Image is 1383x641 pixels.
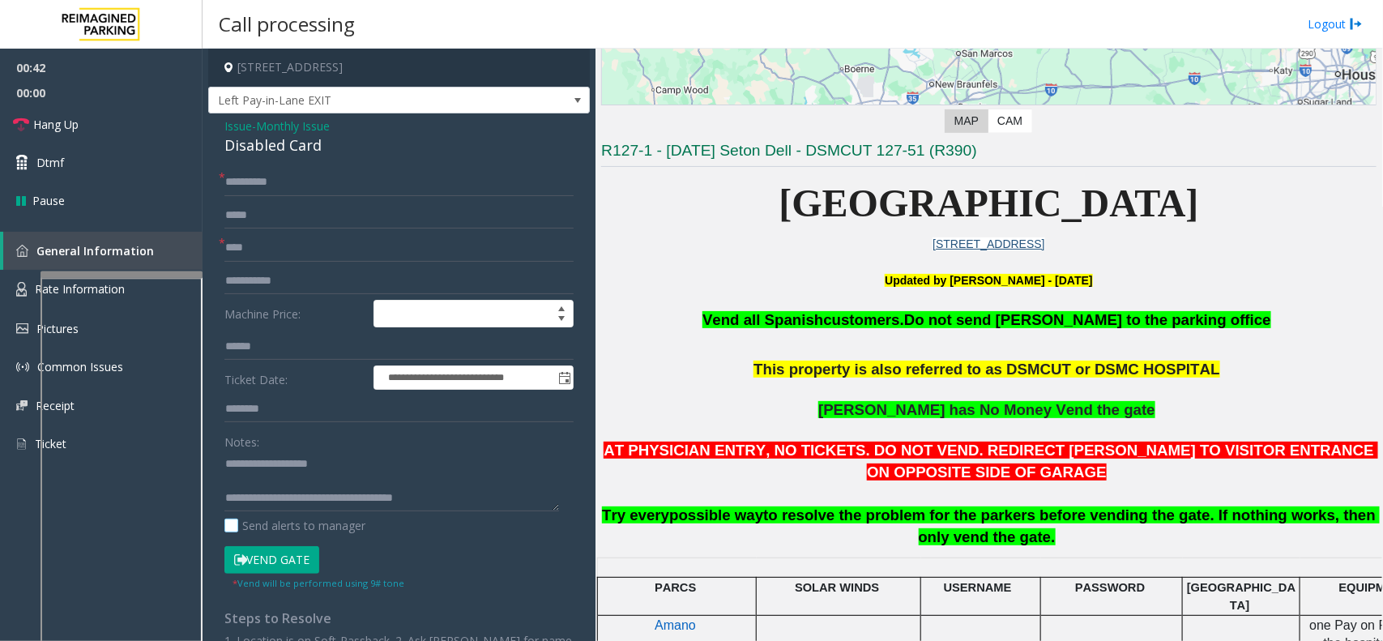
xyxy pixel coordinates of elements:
button: Vend Gate [224,546,319,574]
label: Notes: [224,428,259,451]
img: 'icon' [16,437,27,451]
span: Issue [224,118,252,135]
span: - [252,118,330,134]
span: USERNAME [944,581,1012,594]
a: [STREET_ADDRESS] [933,237,1044,250]
h4: [STREET_ADDRESS] [208,49,590,87]
img: 'icon' [16,282,27,297]
img: 'icon' [16,361,29,374]
span: Amano [655,618,696,632]
span: Hang Up [33,116,79,133]
a: Logout [1308,15,1363,32]
span: to resolve the problem for the parkers before vending the gate. If nothing works, then only vend ... [763,506,1380,545]
h4: Steps to Resolve [224,611,574,626]
span: Dtmf [36,154,64,171]
span: [PERSON_NAME] has No Money Vend the gate [818,401,1155,418]
span: [GEOGRAPHIC_DATA] [1187,581,1295,612]
span: [GEOGRAPHIC_DATA] [779,182,1199,224]
span: Receipt [36,398,75,413]
span: Ticket [35,436,66,451]
span: PARCS [655,581,696,594]
span: Pause [32,192,65,209]
label: CAM [988,109,1032,133]
small: Vend will be performed using 9# tone [233,577,404,589]
span: AT PHYSICIAN ENTRY, NO TICKETS. DO NOT VEND. REDIRECT [PERSON_NAME] TO VISITOR ENTRANCE ON OPPOSI... [604,442,1378,481]
img: 'icon' [16,400,28,411]
span: This property is also referred to as DSMCUT or DSMC HOSPITAL [753,361,1219,378]
div: Disabled Card [224,135,574,156]
span: SOLAR WINDS [795,581,879,594]
span: Vend all Spanish [702,311,823,328]
h3: R127-1 - [DATE] Seton Dell - DSMCUT 127-51 (R390) [601,140,1377,167]
label: Send alerts to manager [224,517,365,534]
span: Toggle popup [555,366,573,389]
span: Rate Information [35,281,125,297]
span: Left Pay-in-Lane EXIT [209,88,513,113]
label: Map [945,109,988,133]
span: Pictures [36,321,79,336]
img: logout [1350,15,1363,32]
span: Common Issues [37,359,123,374]
span: Try every [602,506,669,523]
span: Increase value [550,301,573,314]
span: Monthly Issue [256,118,330,135]
a: General Information [3,232,203,270]
span: possible way [669,506,763,523]
span: Do not send [PERSON_NAME] to the parking office [904,311,1271,328]
b: Updated by [PERSON_NAME] - [DATE] [885,274,1092,287]
label: Ticket Date: [220,365,369,390]
span: customers. [823,311,904,328]
span: Decrease value [550,314,573,327]
label: Machine Price: [220,300,369,327]
img: 'icon' [16,245,28,257]
img: 'icon' [16,323,28,334]
span: PASSWORD [1075,581,1145,594]
span: General Information [36,243,154,259]
h3: Call processing [211,4,363,44]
